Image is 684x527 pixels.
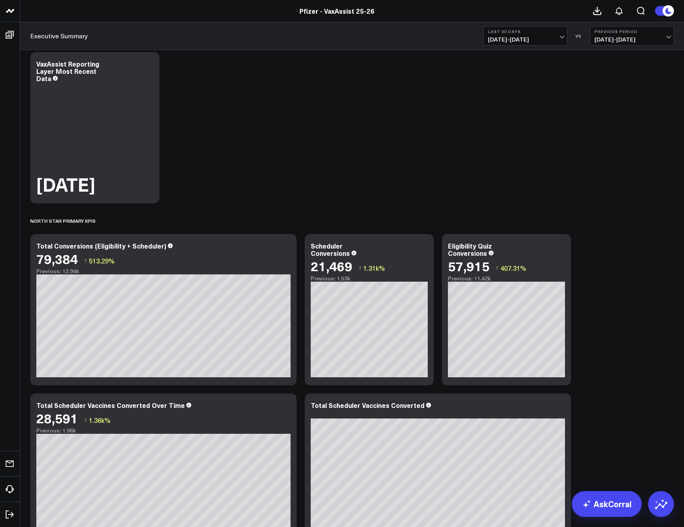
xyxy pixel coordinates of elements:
button: Previous Period[DATE]-[DATE] [590,26,674,46]
span: ↑ [496,263,499,273]
div: Previous: 1.53k [311,275,428,282]
div: Total Conversions (Eligibility + Scheduler) [36,241,166,250]
span: 1.36k% [89,416,111,425]
b: Previous Period [594,29,669,34]
div: North Star Primary KPIs [30,211,96,230]
span: 407.31% [500,263,526,272]
div: Eligibility Quiz Conversions [448,241,492,257]
div: 21,469 [311,259,352,273]
div: Previous: 12.94k [36,268,291,274]
button: Last 30 Days[DATE]-[DATE] [483,26,567,46]
div: VS [571,33,586,38]
div: Scheduler Conversions [311,241,350,257]
div: 57,915 [448,259,489,273]
div: [DATE] [36,175,95,193]
a: Pfizer - VaxAssist 25-26 [299,6,374,15]
a: AskCorral [572,491,642,517]
div: 79,384 [36,251,78,266]
span: [DATE] - [DATE] [594,36,669,43]
div: VaxAssist Reporting Layer Most Recent Data [36,59,99,83]
div: Previous: 1.96k [36,427,291,434]
div: Previous: 11.42k [448,275,565,282]
div: Total Scheduler Vaccines Converted Over Time [36,401,185,410]
span: ↑ [84,415,87,425]
span: [DATE] - [DATE] [488,36,563,43]
span: 513.29% [89,256,115,265]
div: Total Scheduler Vaccines Converted [311,401,425,410]
span: ↑ [358,263,362,273]
b: Last 30 Days [488,29,563,34]
div: 28,591 [36,411,78,425]
a: Executive Summary [30,31,88,40]
span: ↑ [84,255,87,266]
span: 1.31k% [363,263,385,272]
